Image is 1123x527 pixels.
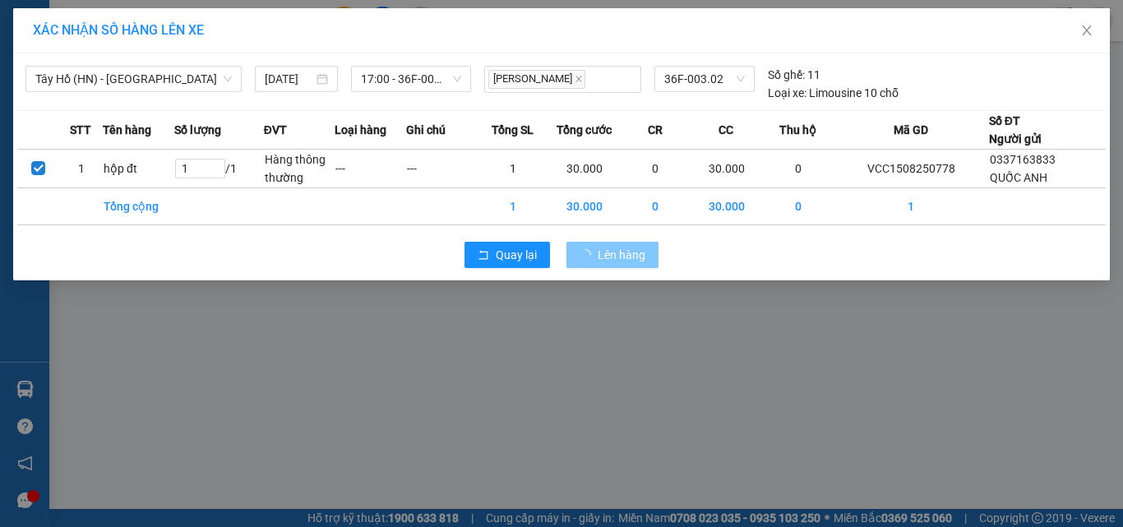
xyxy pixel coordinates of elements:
[834,188,989,225] td: 1
[478,188,549,225] td: 1
[103,188,174,225] td: Tổng cộng
[406,121,446,139] span: Ghi chú
[566,242,659,268] button: Lên hàng
[488,70,585,89] span: [PERSON_NAME]
[174,150,264,188] td: / 1
[150,72,296,87] strong: : [DOMAIN_NAME]
[492,121,534,139] span: Tổng SL
[264,150,335,188] td: Hàng thông thường
[989,112,1042,148] div: Số ĐT Người gửi
[35,67,232,91] span: Tây Hồ (HN) - Thanh Hóa
[70,121,91,139] span: STT
[691,150,763,188] td: 30.000
[18,95,171,113] span: VP gửi:
[990,171,1047,184] span: QUỐC ANH
[335,121,386,139] span: Loại hàng
[265,70,312,88] input: 15/08/2025
[834,150,989,188] td: VCC1508250778
[779,121,816,139] span: Thu hộ
[648,121,663,139] span: CR
[768,66,805,84] span: Số ghế:
[361,67,462,91] span: 17:00 - 36F-003.02
[768,84,806,102] span: Loại xe:
[768,66,820,84] div: 11
[67,95,171,113] span: 64 Võ Chí Công
[691,188,763,225] td: 30.000
[1064,8,1110,54] button: Close
[1080,24,1093,37] span: close
[16,120,67,132] strong: Người gửi:
[156,35,289,53] strong: PHIẾU GỬI HÀNG
[70,120,129,132] span: QUỐC ANH
[264,121,287,139] span: ĐVT
[620,188,691,225] td: 0
[894,121,928,139] span: Mã GD
[762,150,834,188] td: 0
[478,249,489,262] span: rollback
[478,150,549,188] td: 1
[111,15,335,32] strong: CÔNG TY TNHH VĨNH QUANG
[580,249,598,261] span: loading
[335,150,406,188] td: ---
[557,121,612,139] span: Tổng cước
[620,150,691,188] td: 0
[103,121,151,139] span: Tên hàng
[990,153,1056,166] span: 0337163833
[664,67,745,91] span: 36F-003.02
[719,121,733,139] span: CC
[548,188,620,225] td: 30.000
[33,22,204,38] span: XÁC NHẬN SỐ HÀNG LÊN XE
[496,246,537,264] span: Quay lại
[464,242,550,268] button: rollbackQuay lại
[60,150,103,188] td: 1
[103,150,174,188] td: hộp đt
[575,75,583,83] span: close
[11,16,80,85] img: logo
[406,150,478,188] td: ---
[169,56,276,68] strong: Hotline : 0889 23 23 23
[548,150,620,188] td: 30.000
[768,84,899,102] div: Limousine 10 chỗ
[762,188,834,225] td: 0
[174,121,221,139] span: Số lượng
[150,74,189,86] span: Website
[598,246,645,264] span: Lên hàng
